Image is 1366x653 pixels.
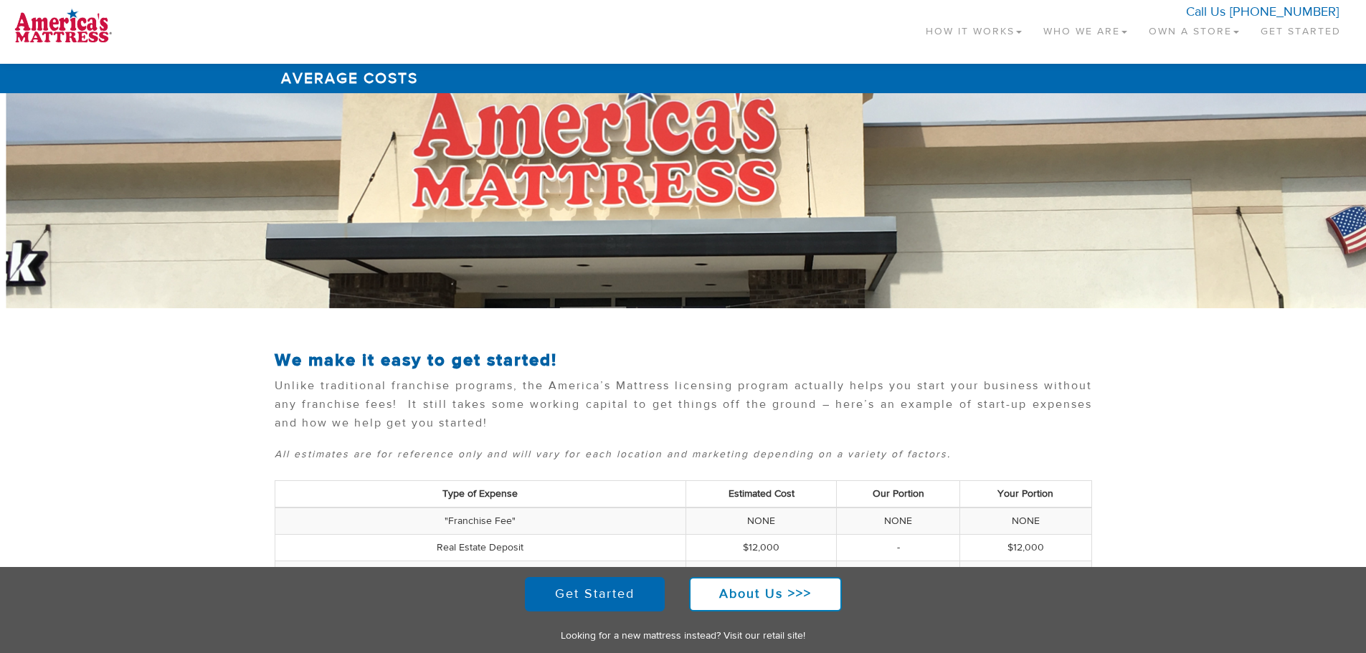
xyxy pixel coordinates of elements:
td: Real Estate Deposit [275,534,686,561]
a: About Us >>> [689,577,842,611]
td: NONE [960,507,1091,535]
td: Store Construction (e.g. flooring and paint) [275,561,686,587]
a: Looking for a new mattress instead? Visit our retail site! [561,629,805,642]
p: Unlike traditional franchise programs, the America’s Mattress licensing program actually helps yo... [275,377,1092,439]
td: $15,000 [960,561,1091,587]
th: Your Portion [960,480,1091,507]
th: Our Portion [837,480,960,507]
td: - [837,534,960,561]
td: NONE [837,507,960,535]
th: Type of Expense [275,480,686,507]
a: Get Started [525,577,665,611]
td: NONE [686,507,836,535]
td: - [837,561,960,587]
h2: We make it easy to get started! [275,351,1092,370]
a: How It Works [915,7,1033,49]
a: Own a Store [1138,7,1250,49]
h1: Average Costs [275,64,1092,93]
td: $15,000 [686,561,836,587]
td: "Franchise Fee" [275,507,686,535]
th: Estimated Cost [686,480,836,507]
a: [PHONE_NUMBER] [1230,4,1339,20]
img: logo [14,7,112,43]
span: Call Us [1186,4,1225,20]
em: All estimates are for reference only and will vary for each location and marketing depending on a... [275,448,951,461]
td: $12,000 [960,534,1091,561]
td: $12,000 [686,534,836,561]
a: Who We Are [1033,7,1138,49]
strong: About Us >>> [719,586,812,602]
a: Get Started [1250,7,1352,49]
